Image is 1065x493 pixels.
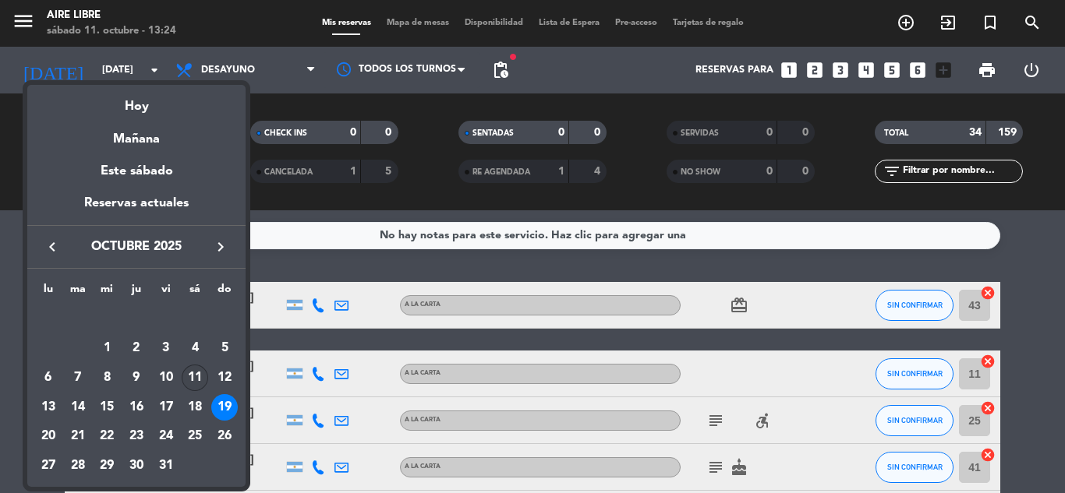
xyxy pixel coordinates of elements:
[92,363,122,393] td: 8 de octubre de 2025
[181,422,211,452] td: 25 de octubre de 2025
[151,422,181,452] td: 24 de octubre de 2025
[211,238,230,256] i: keyboard_arrow_right
[94,335,120,361] div: 1
[123,394,150,421] div: 16
[94,394,120,421] div: 15
[92,280,122,305] th: miércoles
[63,422,93,452] td: 21 de octubre de 2025
[122,393,151,422] td: 16 de octubre de 2025
[211,364,238,391] div: 12
[66,237,207,257] span: octubre 2025
[123,424,150,450] div: 23
[210,363,239,393] td: 12 de octubre de 2025
[181,393,211,422] td: 18 de octubre de 2025
[122,280,151,305] th: jueves
[92,334,122,364] td: 1 de octubre de 2025
[27,118,246,150] div: Mañana
[123,453,150,479] div: 30
[210,422,239,452] td: 26 de octubre de 2025
[34,363,63,393] td: 6 de octubre de 2025
[92,422,122,452] td: 22 de octubre de 2025
[38,237,66,257] button: keyboard_arrow_left
[65,453,91,479] div: 28
[181,334,211,364] td: 4 de octubre de 2025
[35,364,62,391] div: 6
[123,364,150,391] div: 9
[182,394,208,421] div: 18
[65,424,91,450] div: 21
[63,451,93,481] td: 28 de octubre de 2025
[123,335,150,361] div: 2
[153,364,179,391] div: 10
[65,364,91,391] div: 7
[65,394,91,421] div: 14
[27,193,246,225] div: Reservas actuales
[34,451,63,481] td: 27 de octubre de 2025
[153,394,179,421] div: 17
[122,422,151,452] td: 23 de octubre de 2025
[122,334,151,364] td: 2 de octubre de 2025
[181,280,211,305] th: sábado
[151,393,181,422] td: 17 de octubre de 2025
[35,424,62,450] div: 20
[63,280,93,305] th: martes
[34,393,63,422] td: 13 de octubre de 2025
[94,424,120,450] div: 22
[34,305,239,334] td: OCT.
[35,394,62,421] div: 13
[182,424,208,450] div: 25
[153,424,179,450] div: 24
[35,453,62,479] div: 27
[151,334,181,364] td: 3 de octubre de 2025
[210,280,239,305] th: domingo
[151,451,181,481] td: 31 de octubre de 2025
[63,393,93,422] td: 14 de octubre de 2025
[151,280,181,305] th: viernes
[27,150,246,193] div: Este sábado
[211,335,238,361] div: 5
[122,363,151,393] td: 9 de octubre de 2025
[210,393,239,422] td: 19 de octubre de 2025
[34,422,63,452] td: 20 de octubre de 2025
[211,424,238,450] div: 26
[211,394,238,421] div: 19
[43,238,62,256] i: keyboard_arrow_left
[207,237,235,257] button: keyboard_arrow_right
[92,393,122,422] td: 15 de octubre de 2025
[94,453,120,479] div: 29
[34,280,63,305] th: lunes
[151,363,181,393] td: 10 de octubre de 2025
[182,335,208,361] div: 4
[27,85,246,117] div: Hoy
[153,453,179,479] div: 31
[181,363,211,393] td: 11 de octubre de 2025
[94,364,120,391] div: 8
[122,451,151,481] td: 30 de octubre de 2025
[63,363,93,393] td: 7 de octubre de 2025
[210,334,239,364] td: 5 de octubre de 2025
[153,335,179,361] div: 3
[182,364,208,391] div: 11
[92,451,122,481] td: 29 de octubre de 2025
